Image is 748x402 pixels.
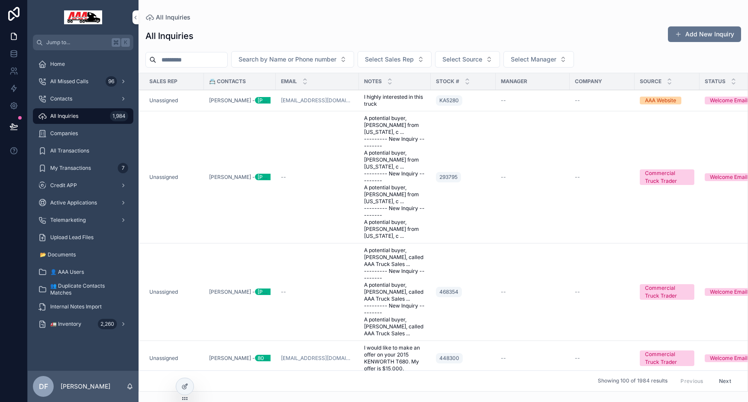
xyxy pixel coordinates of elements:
div: [PHONE_NUMBER] [255,97,313,104]
div: Welcome Email [710,354,748,362]
a: Credit APP [33,178,133,193]
a: Internal Notes Import [33,299,133,314]
a: [PERSON_NAME] -8039741581 [209,355,271,362]
span: Companies [50,130,78,137]
span: Home [50,61,65,68]
a: -- [575,174,629,181]
a: Telemarketing [33,212,133,228]
a: Unassigned [149,174,199,181]
a: My Transactions7 [33,160,133,176]
span: [PERSON_NAME] - [209,97,271,104]
a: Unassigned [149,97,178,104]
img: App logo [64,10,102,24]
span: All Inquiries [50,113,78,120]
span: Upload Lead Files [50,234,93,241]
span: Select Source [442,55,482,64]
div: Welcome Email [710,288,748,296]
div: scrollable content [28,50,139,343]
span: 📂 Documents [40,251,76,258]
span: All Transactions [50,147,89,154]
div: 1,984 [110,111,128,121]
span: Active Applications [50,199,97,206]
a: -- [575,97,629,104]
span: Manager [501,78,527,85]
a: [PERSON_NAME] -[PHONE_NUMBER] [209,289,271,295]
a: Unassigned [149,355,199,362]
span: -- [501,289,506,295]
div: [PHONE_NUMBER] [255,289,313,295]
a: [EMAIL_ADDRESS][DOMAIN_NAME] [281,355,354,362]
a: -- [501,97,564,104]
span: Select Manager [511,55,556,64]
a: 293795 [436,172,461,182]
a: KA5280 [436,94,490,107]
span: Select Sales Rep [365,55,414,64]
span: 🚛 Inventory [50,321,81,327]
span: Credit APP [50,182,77,189]
span: Unassigned [149,174,178,181]
span: My Transactions [50,165,91,172]
span: Email [281,78,297,85]
span: A potential buyer, [PERSON_NAME] from [US_STATE], c ... --------- New Inquiry --------- A potenti... [364,115,426,240]
span: -- [501,174,506,181]
span: I highly interested in this truck [364,94,426,107]
a: 448300 [436,351,490,365]
a: 448300 [436,353,463,363]
a: Unassigned [149,289,178,295]
span: Company [575,78,602,85]
a: Upload Lead Files [33,230,133,245]
span: -- [575,97,580,104]
span: 👥 Duplicate Contacts Matches [50,282,125,296]
a: 293795 [436,170,490,184]
a: -- [501,174,564,181]
a: [PERSON_NAME] -[PHONE_NUMBER] [209,97,271,104]
a: Unassigned [149,289,199,295]
span: Stock # [436,78,459,85]
p: [PERSON_NAME] [61,382,110,391]
h1: All Inquiries [145,30,193,42]
a: -- [575,289,629,295]
span: Contacts [50,95,72,102]
div: Welcome Email [710,173,748,181]
a: Companies [33,126,133,141]
button: Select Button [231,51,354,68]
a: Active Applications [33,195,133,211]
span: Status [705,78,725,85]
span: Internal Notes Import [50,303,102,310]
a: Commercial Truck Trader [640,350,694,366]
span: All Inquiries [156,13,190,22]
span: Notes [364,78,382,85]
div: Commercial Truck Trader [645,284,689,300]
button: Next [713,374,737,388]
a: [PERSON_NAME] -[PHONE_NUMBER] [209,174,271,181]
span: 448300 [439,355,459,362]
span: I would like to make an offer on your 2015 KENWORTH T680. My offer is $15,000. [364,344,426,372]
span: 468354 [439,289,458,295]
div: Commercial Truck Trader [645,169,689,185]
span: Showing 100 of 1984 results [598,378,667,385]
a: 👤 AAA Users [33,264,133,280]
a: -- [281,289,354,295]
a: 👥 Duplicate Contacts Matches [33,282,133,297]
a: A potential buyer, [PERSON_NAME], called AAA Truck Sales ... --------- New Inquiry --------- A po... [364,247,426,337]
a: [EMAIL_ADDRESS][DOMAIN_NAME] [281,97,354,104]
a: 🚛 Inventory2,260 [33,316,133,332]
button: Jump to...K [33,35,133,50]
div: AAA Website [645,97,676,104]
a: Unassigned [149,355,178,362]
a: All Transactions [33,143,133,159]
div: 96 [106,76,117,87]
span: -- [281,174,286,181]
a: Unassigned [149,97,199,104]
button: Add New Inquiry [668,26,741,42]
div: 8039741581 [255,355,295,361]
